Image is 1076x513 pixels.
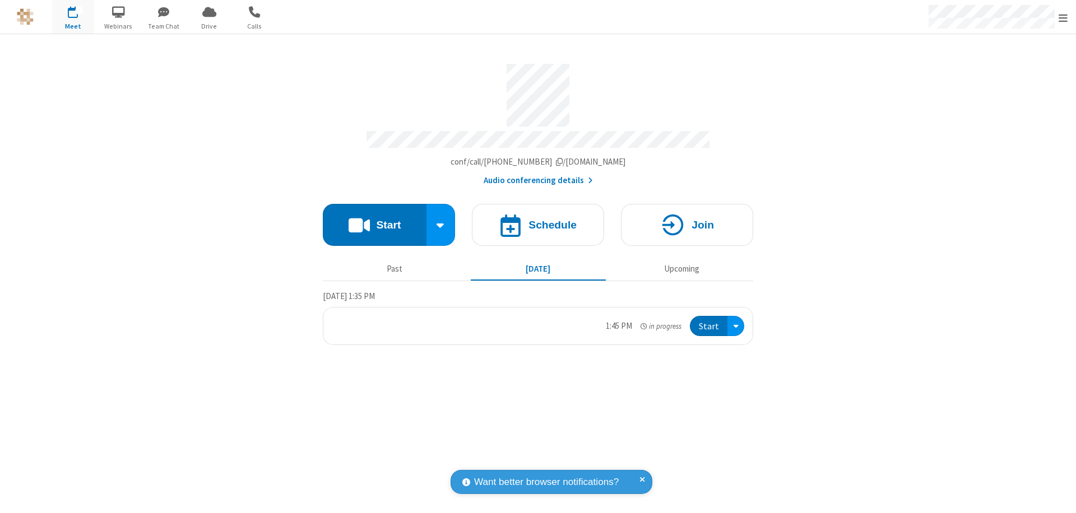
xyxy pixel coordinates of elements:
[323,55,753,187] section: Account details
[692,220,714,230] h4: Join
[474,475,619,489] span: Want better browser notifications?
[98,21,140,31] span: Webinars
[471,258,606,279] button: [DATE]
[52,21,94,31] span: Meet
[376,220,401,230] h4: Start
[323,204,426,246] button: Start
[621,204,753,246] button: Join
[528,220,577,230] h4: Schedule
[641,321,681,332] em: in progress
[472,204,604,246] button: Schedule
[327,258,462,279] button: Past
[188,21,230,31] span: Drive
[1048,484,1068,505] iframe: Chat
[614,258,749,279] button: Upcoming
[76,6,83,15] div: 1
[727,316,744,337] div: Open menu
[143,21,185,31] span: Team Chat
[451,156,626,169] button: Copy my meeting room linkCopy my meeting room link
[234,21,276,31] span: Calls
[323,290,753,346] section: Today's Meetings
[606,320,632,333] div: 1:45 PM
[323,291,375,301] span: [DATE] 1:35 PM
[690,316,727,337] button: Start
[451,156,626,167] span: Copy my meeting room link
[17,8,34,25] img: QA Selenium DO NOT DELETE OR CHANGE
[426,204,456,246] div: Start conference options
[484,174,593,187] button: Audio conferencing details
